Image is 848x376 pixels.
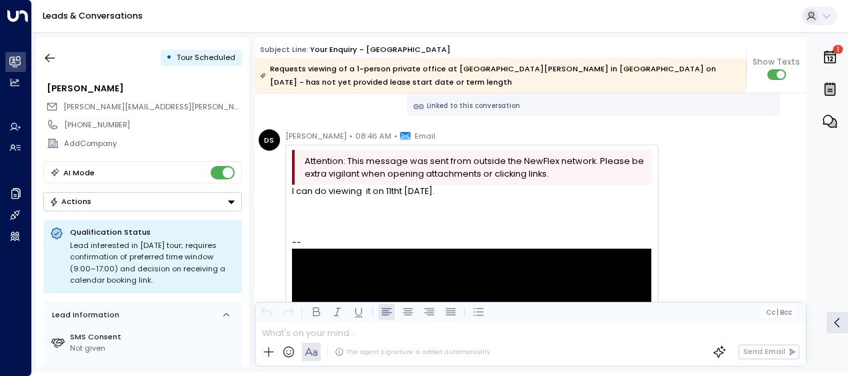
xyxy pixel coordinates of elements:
div: DS [259,129,280,151]
div: Actions [49,197,91,206]
div: AI Mode [63,166,95,179]
span: Attention: This message was sent from outside the NewFlex network. Please be extra vigilant when ... [305,155,648,180]
div: Lead Information [48,309,119,321]
span: [PERSON_NAME][EMAIL_ADDRESS][PERSON_NAME][DOMAIN_NAME] [63,101,316,112]
span: Tour Scheduled [177,52,235,63]
div: Button group with a nested menu [43,192,242,211]
span: Biolligence & Octame, [292,287,393,300]
span: 08:46 AM [355,129,391,143]
span: • [349,129,353,143]
span: Subject Line: [260,44,309,55]
a: Linked to this conversation [413,101,774,112]
div: AddCompany [64,138,241,149]
span: [GEOGRAPHIC_DATA], [292,300,387,313]
div: Your enquiry - [GEOGRAPHIC_DATA] [310,44,451,55]
div: Not given [70,343,237,354]
a: Leads & Conversations [43,10,143,21]
button: Redo [280,304,296,320]
span: -- [292,236,301,249]
div: Lead interested in [DATE] tour; requires confirmation of preferred time window (9:00–17:00) and d... [70,240,235,287]
div: Requests viewing of a 1-person private office at [GEOGRAPHIC_DATA][PERSON_NAME] in [GEOGRAPHIC_DA... [260,62,739,89]
span: Founder [292,274,328,287]
span: [PERSON_NAME] [285,129,347,143]
div: The agent signature is added automatically [335,347,490,357]
span: | [777,309,779,316]
button: Actions [43,192,242,211]
div: [PERSON_NAME] [47,82,241,95]
button: Undo [259,304,275,320]
label: SMS Consent [70,331,237,343]
span: Email [415,129,435,143]
div: I can do viewing it on 11tht [DATE]. [292,185,651,197]
span: 1 [833,45,843,54]
span: [GEOGRAPHIC_DATA] [387,300,479,313]
span: Cc Bcc [766,309,792,316]
span: Thanks & regards [292,249,368,261]
div: [PHONE_NUMBER] [64,119,241,131]
span: [PERSON_NAME] [292,261,369,274]
span: sujit.tangadpalliwar@gmail.com [63,101,242,113]
p: Qualification Status [70,227,235,237]
span: Show Texts [753,56,800,68]
span: • [394,129,397,143]
div: • [166,48,172,67]
button: 1 [819,43,841,72]
button: Cc|Bcc [761,307,796,317]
